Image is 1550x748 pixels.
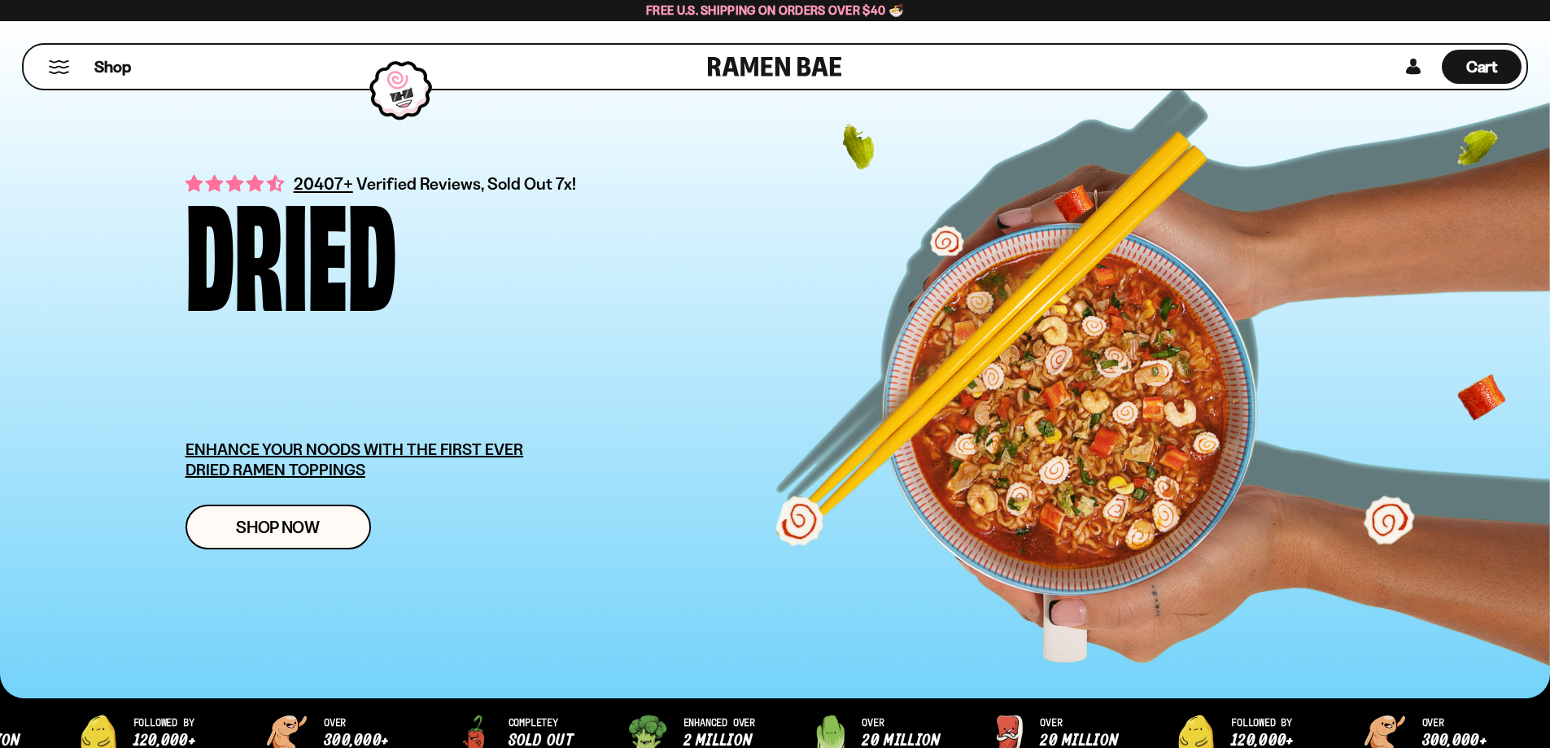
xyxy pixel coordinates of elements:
[48,60,70,74] button: Mobile Menu Trigger
[94,50,131,84] a: Shop
[186,505,371,549] a: Shop Now
[1466,57,1498,77] span: Cart
[236,518,320,536] span: Shop Now
[186,192,396,304] div: Dried
[1442,45,1522,89] div: Cart
[356,173,577,194] span: Verified Reviews, Sold Out 7x!
[94,56,131,78] span: Shop
[646,2,904,18] span: Free U.S. Shipping on Orders over $40 🍜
